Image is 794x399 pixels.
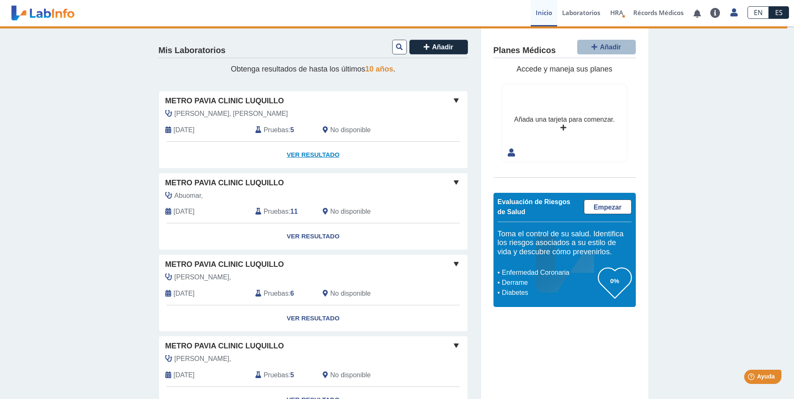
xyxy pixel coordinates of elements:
[249,207,316,217] div: :
[577,40,636,54] button: Añadir
[290,290,294,297] b: 6
[598,276,632,286] h3: 0%
[159,305,468,332] a: Ver Resultado
[498,198,570,215] span: Evaluación de Riesgos de Salud
[600,43,621,51] span: Añadir
[159,142,468,168] a: Ver Resultado
[409,40,468,54] button: Añadir
[290,126,294,133] b: 5
[330,207,371,217] span: No disponible
[584,199,632,214] a: Empezar
[175,354,231,364] span: Matta,
[290,208,298,215] b: 11
[330,125,371,135] span: No disponible
[500,288,598,298] li: Diabetes
[516,65,612,73] span: Accede y maneja sus planes
[174,125,195,135] span: 2025-10-10
[290,371,294,379] b: 5
[748,6,769,19] a: EN
[610,8,623,17] span: HRA
[165,340,284,352] span: Metro Pavia Clinic Luquillo
[498,230,632,257] h5: Toma el control de su salud. Identifica los riesgos asociados a su estilo de vida y descubre cómo...
[514,115,614,125] div: Añada una tarjeta para comenzar.
[249,289,316,299] div: :
[231,65,395,73] span: Obtenga resultados de hasta los últimos .
[165,259,284,270] span: Metro Pavia Clinic Luquillo
[432,43,453,51] span: Añadir
[330,370,371,380] span: No disponible
[594,204,622,211] span: Empezar
[264,370,288,380] span: Pruebas
[500,268,598,278] li: Enfermedad Coronaria
[264,125,288,135] span: Pruebas
[249,370,316,380] div: :
[493,46,556,56] h4: Planes Médicos
[174,370,195,380] span: 2025-06-19
[165,95,284,107] span: Metro Pavia Clinic Luquillo
[330,289,371,299] span: No disponible
[264,207,288,217] span: Pruebas
[175,109,288,119] span: Hernandez Davil, Leticia
[174,289,195,299] span: 2025-07-02
[174,207,195,217] span: 2025-08-01
[159,223,468,250] a: Ver Resultado
[719,366,785,390] iframe: Help widget launcher
[264,289,288,299] span: Pruebas
[175,191,203,201] span: Abuomar,
[365,65,393,73] span: 10 años
[165,177,284,189] span: Metro Pavia Clinic Luquillo
[159,46,226,56] h4: Mis Laboratorios
[500,278,598,288] li: Derrame
[769,6,789,19] a: ES
[249,125,316,135] div: :
[175,272,231,282] span: Hernandez Davil,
